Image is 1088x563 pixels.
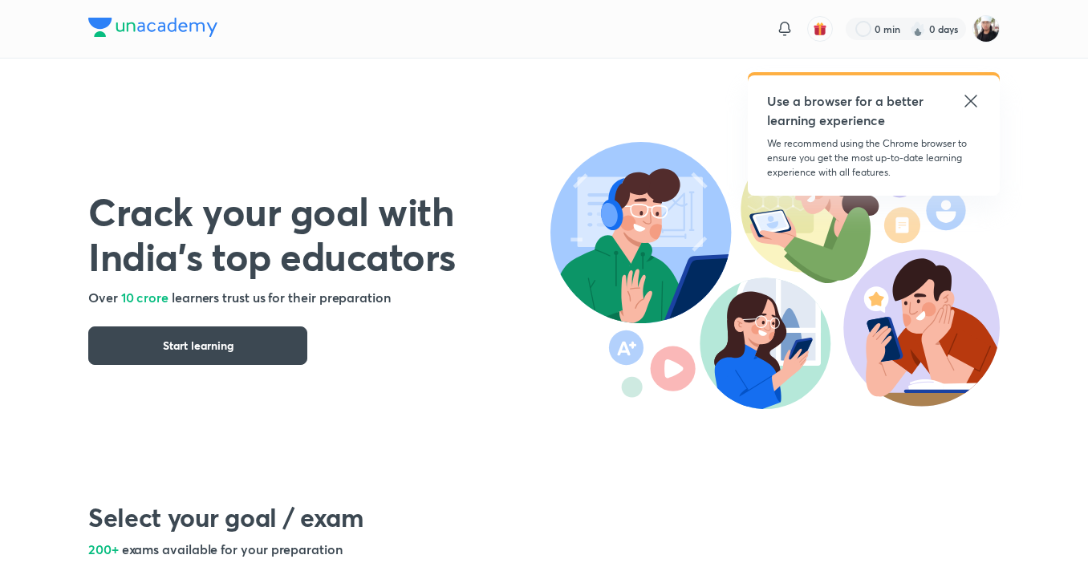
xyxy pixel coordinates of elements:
[550,142,1000,409] img: header
[807,16,833,42] button: avatar
[813,22,827,36] img: avatar
[88,326,307,365] button: Start learning
[88,18,217,37] img: Company Logo
[972,15,1000,43] img: Shivam
[88,188,550,278] h1: Crack your goal with India’s top educators
[122,541,343,557] span: exams available for your preparation
[163,338,233,354] span: Start learning
[121,289,168,306] span: 10 crore
[88,501,1000,533] h2: Select your goal / exam
[88,540,1000,559] h5: 200+
[88,288,550,307] h5: Over learners trust us for their preparation
[910,21,926,37] img: streak
[767,91,927,130] h5: Use a browser for a better learning experience
[88,18,217,41] a: Company Logo
[767,136,980,180] p: We recommend using the Chrome browser to ensure you get the most up-to-date learning experience w...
